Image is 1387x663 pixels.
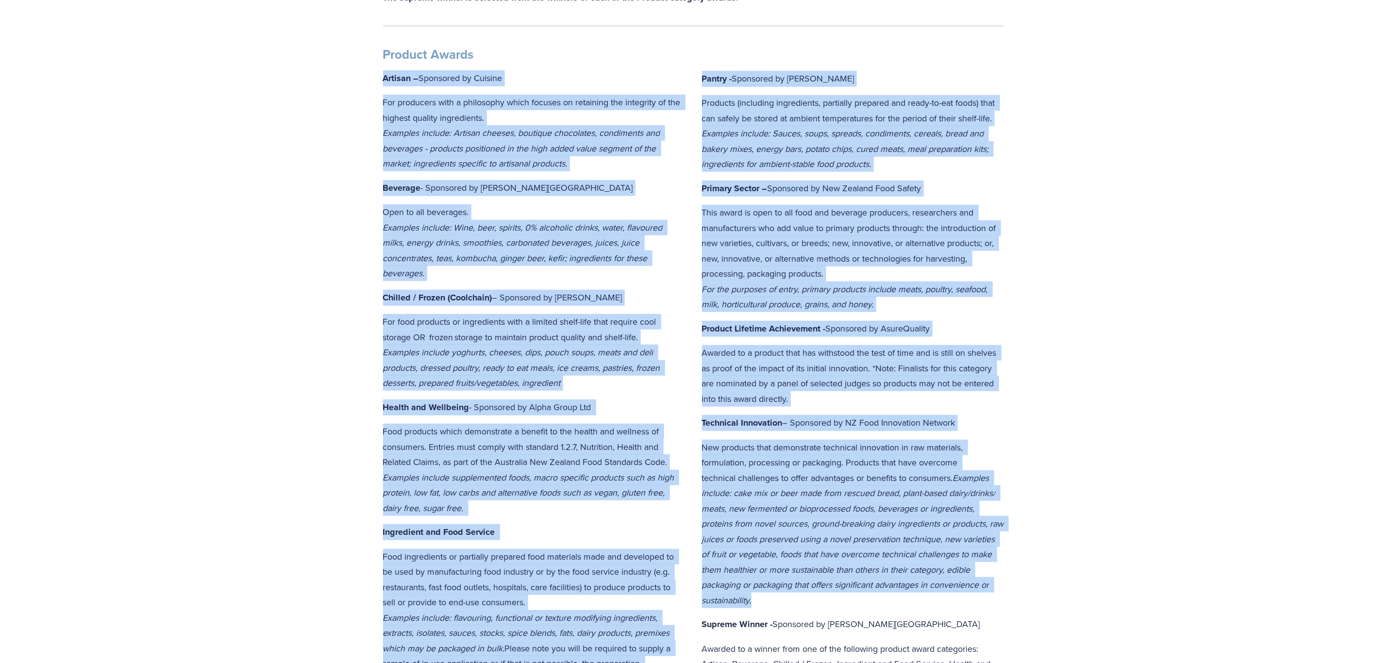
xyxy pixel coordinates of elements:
strong: Ingredient and Food Service [383,526,495,538]
strong: Supreme Winner - [702,618,773,630]
strong: Primary Sector – [702,182,768,195]
strong: Product Lifetime Achievement - [702,322,826,335]
p: This award is open to all food and beverage producers, researchers and manufacturers who add valu... [702,205,1004,312]
p: Sponsored by [PERSON_NAME][GEOGRAPHIC_DATA] [702,616,1004,632]
p: New products that demonstrate technical innovation in raw materials, formulation, processing or p... [702,440,1004,608]
strong: Artisan – [383,72,419,84]
strong: Technical Innovation [702,416,783,429]
p: Sponsored by AsureQuality [702,321,1004,337]
p: Food products which demonstrate a benefit to the health and wellness of consumers. Entries must c... [383,424,685,515]
p: For producers with a philosophy which focuses on retaining the integrity of the highest quality i... [383,95,685,171]
p: Awarded to a product that has withstood the test of time and is still on shelves as proof of the ... [702,345,1004,406]
p: Sponsored by Cuisine [383,70,685,86]
em: Examples include: flavouring, functional or texture modifying ingredients, extracts, isolates, sa... [383,612,672,654]
strong: Beverage [383,182,421,194]
em: Examples include: Sauces, soups, spreads, condiments, cereals, bread and bakery mixes, energy bar... [702,127,991,170]
p: Products (including ingredients, partially prepared and ready-to-eat foods) that can safely be st... [702,95,1004,172]
em: Examples include supplemented foods, macro specific products such as high protein, low fat, low c... [383,471,677,514]
em: For the purposes of entry, primary products include meats, poultry, seafood, milk, horticultural ... [702,283,990,311]
em: Examples include yoghurts, cheeses, dips, pouch soups, meats and deli products, dressed poultry, ... [383,346,663,389]
p: Open to all beverages. [383,204,685,281]
strong: Product Awards [383,45,474,64]
p: For food products or ingredients with a limited shelf-life that require cool storage OR frozen st... [383,314,685,391]
em: Examples include: Artisan cheeses, boutique chocolates, condiments and beverages - products posit... [383,127,663,169]
strong: Health and Wellbeing [383,401,469,414]
strong: Pantry - [702,72,732,85]
strong: Chilled / Frozen (Coolchain) [383,291,492,304]
p: - Sponsored by Alpha Group Ltd [383,399,685,415]
em: Examples include: cake mix or beer made from rescued bread, plant-based dairy/drinks/ meats, new ... [702,472,1006,606]
p: - Sponsored by [PERSON_NAME][GEOGRAPHIC_DATA] [383,180,685,196]
em: Examples include: Wine, beer, spirits, 0% alcoholic drinks, water, flavoured milks, energy drinks... [383,221,665,280]
p: Sponsored by [PERSON_NAME] [702,71,1004,87]
p: Sponsored by New Zealand Food Safety [702,181,1004,197]
p: – Sponsored by NZ Food Innovation Network [702,415,1004,431]
p: – Sponsored by [PERSON_NAME] [383,290,685,306]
